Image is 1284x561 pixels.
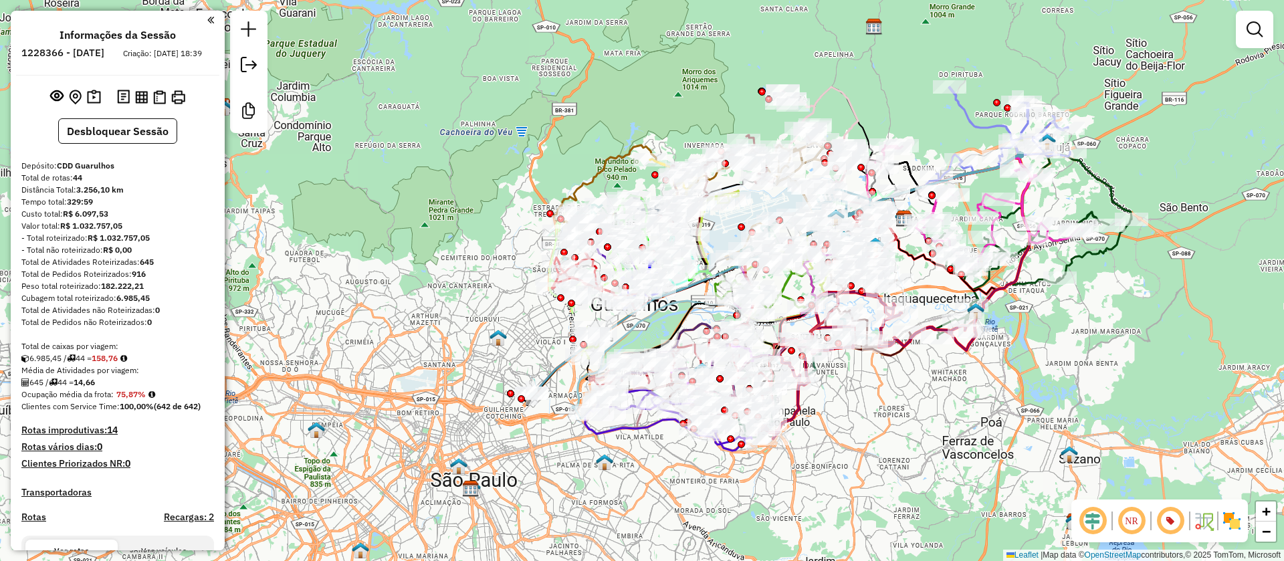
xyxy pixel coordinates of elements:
div: Média de Atividades por viagem: [21,364,214,376]
i: Total de Atividades [21,378,29,386]
em: Média calculada utilizando a maior ocupação (%Peso ou %Cubagem) de cada rota da sessão. Rotas cro... [148,390,155,399]
a: Zoom out [1256,522,1276,542]
div: Peso total roteirizado: [21,280,214,292]
strong: 916 [132,269,146,279]
a: Leaflet [1006,550,1039,560]
img: CDD Mooca (Desativado) [462,480,479,497]
span: Ocultar deslocamento [1077,505,1109,537]
strong: 645 [140,257,154,267]
img: 624 UDC Light WCL Parque Jurema I [867,237,884,254]
a: OpenStreetMap [1085,550,1142,560]
span: Clientes com Service Time: [21,401,120,411]
h4: Rotas vários dias: [21,441,214,453]
div: 6.985,45 / 44 = [21,352,214,364]
strong: R$ 1.032.757,05 [88,233,150,243]
strong: 14 [107,424,118,436]
div: - Total não roteirizado: [21,244,214,256]
img: CDD MOOCA [463,479,481,497]
strong: 14,66 [74,377,95,387]
a: Exportar sessão [235,51,262,82]
img: Fluxo de ruas [1193,510,1214,532]
span: Exibir número da rota [1154,505,1186,537]
img: Suzano [1061,445,1078,463]
strong: R$ 0,00 [103,245,132,255]
button: Exibir sessão original [47,86,66,108]
button: Painel de Sugestão [84,87,104,108]
strong: CDD Guarulhos [57,160,114,171]
strong: R$ 1.032.757,05 [60,221,122,231]
h4: Transportadoras [21,487,214,498]
a: Criar modelo [235,98,262,128]
img: Exibir/Ocultar setores [1221,510,1243,532]
img: UDC Vila Nova Conc [352,542,369,559]
i: Total de rotas [67,354,76,362]
div: Total de Pedidos Roteirizados: [21,268,214,280]
strong: (642 de 642) [154,401,201,411]
strong: 0 [155,305,160,315]
img: Arujá [1039,133,1056,150]
strong: 75,87% [116,389,146,399]
span: − [1262,523,1271,540]
strong: 182.222,21 [101,281,144,291]
i: Total de rotas [49,378,58,386]
div: Depósito: [21,160,214,172]
div: Valor total: [21,220,214,232]
img: UDC Leopoldina [308,421,325,439]
button: Centralizar mapa no depósito ou ponto de apoio [66,87,84,108]
div: Criação: [DATE] 18:39 [118,47,207,60]
strong: 100,00% [120,401,154,411]
div: Tempo total: [21,196,214,208]
div: Total de Pedidos não Roteirizados: [21,316,214,328]
div: Custo total: [21,208,214,220]
span: + [1262,503,1271,520]
img: CDI Guarulhos INT [865,18,883,35]
img: UDC Brás [450,457,467,475]
img: UDC Vila Augusta [490,329,507,346]
img: 629 UDC Light WCL Jurema II [827,209,845,226]
img: UDC Matilde [596,453,613,471]
strong: 44 [73,173,82,183]
span: Ocupação média da frota: [21,389,114,399]
i: Cubagem total roteirizado [21,354,29,362]
div: Distância Total: [21,184,214,196]
div: - Total roteirizado: [21,232,214,244]
div: Total de Atividades Roteirizadas: [21,256,214,268]
img: CDD SUZANO [1065,513,1083,530]
strong: 0 [97,441,102,453]
button: Logs desbloquear sessão [114,87,132,108]
img: FAD CDD Guarulhos [895,209,912,226]
strong: 329:59 [67,197,93,207]
div: Cubagem total roteirizado: [21,292,214,304]
strong: 3.256,10 km [76,185,124,195]
strong: 0 [125,457,130,469]
i: Meta Caixas/viagem: 179,40 Diferença: -20,64 [120,354,127,362]
div: Map data © contributors,© 2025 TomTom, Microsoft [1003,550,1284,561]
a: Nova sessão e pesquisa [235,16,262,46]
button: Visualizar Romaneio [150,88,169,107]
h4: Rotas improdutivas: [21,425,214,436]
strong: 6.985,45 [116,293,150,303]
h4: Recargas: 2 [164,512,214,523]
strong: 158,76 [92,353,118,363]
div: Total de rotas: [21,172,214,184]
span: Ocultar NR [1115,505,1148,537]
div: Total de Atividades não Roteirizadas: [21,304,214,316]
h6: 1228366 - [DATE] [21,47,104,59]
a: Clique aqui para minimizar o painel [207,12,214,27]
button: Imprimir Rotas [169,88,188,107]
strong: 0 [147,317,152,327]
strong: R$ 6.097,53 [63,209,108,219]
h4: Informações da Sessão [60,29,176,41]
div: Total de caixas por viagem: [21,340,214,352]
a: Zoom in [1256,501,1276,522]
div: 645 / 44 = [21,376,214,388]
img: CDD Guarulhos [895,210,913,227]
a: Rotas [21,512,46,523]
a: Exibir filtros [1241,16,1268,43]
h4: Clientes Priorizados NR: [21,458,214,469]
img: 625 UDC Light WCL Parque Jurema III [835,230,853,247]
span: | [1041,550,1043,560]
img: Itaquaquecetuba [967,302,984,320]
button: Visualizar relatório de Roteirização [132,88,150,106]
